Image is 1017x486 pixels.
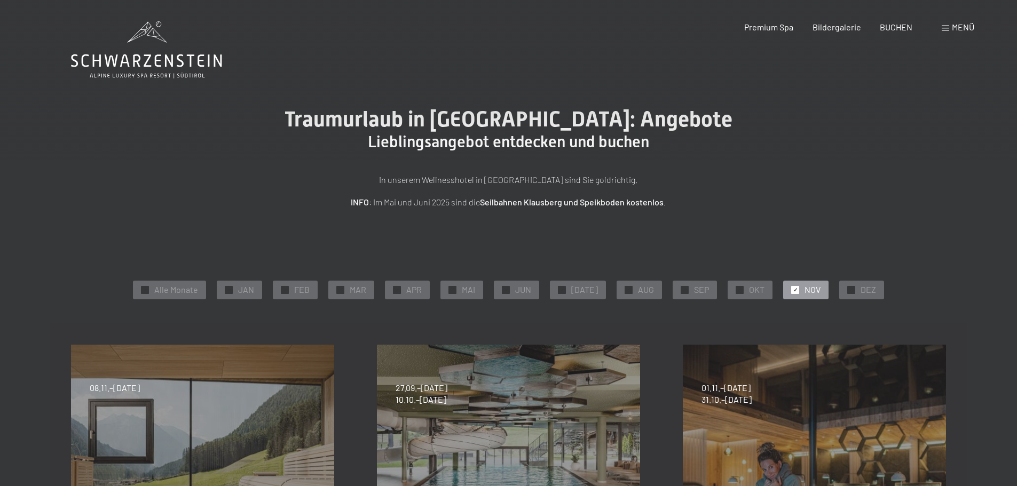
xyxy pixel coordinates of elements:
[504,286,508,293] span: ✓
[351,197,369,207] strong: INFO
[242,195,776,209] p: : Im Mai und Juni 2025 sind die .
[861,284,876,296] span: DEZ
[638,284,654,296] span: AUG
[338,286,343,293] span: ✓
[683,286,687,293] span: ✓
[571,284,598,296] span: [DATE]
[143,286,147,293] span: ✓
[738,286,742,293] span: ✓
[701,394,752,405] span: 31.10.–[DATE]
[813,22,861,32] a: Bildergalerie
[227,286,231,293] span: ✓
[462,284,475,296] span: MAI
[396,394,447,405] span: 10.10.–[DATE]
[283,286,287,293] span: ✓
[285,107,732,132] span: Traumurlaub in [GEOGRAPHIC_DATA]: Angebote
[154,284,198,296] span: Alle Monate
[406,284,422,296] span: APR
[952,22,974,32] span: Menü
[350,284,366,296] span: MAR
[451,286,455,293] span: ✓
[694,284,709,296] span: SEP
[805,284,821,296] span: NOV
[238,284,254,296] span: JAN
[560,286,564,293] span: ✓
[849,286,854,293] span: ✓
[396,382,447,394] span: 27.09.–[DATE]
[701,382,752,394] span: 01.11.–[DATE]
[294,284,310,296] span: FEB
[395,286,399,293] span: ✓
[242,173,776,187] p: In unserem Wellnesshotel in [GEOGRAPHIC_DATA] sind Sie goldrichtig.
[744,22,793,32] a: Premium Spa
[90,382,140,394] span: 08.11.–[DATE]
[480,197,664,207] strong: Seilbahnen Klausberg und Speikboden kostenlos
[749,284,764,296] span: OKT
[515,284,531,296] span: JUN
[880,22,912,32] a: BUCHEN
[368,132,649,151] span: Lieblingsangebot entdecken und buchen
[627,286,631,293] span: ✓
[793,286,798,293] span: ✓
